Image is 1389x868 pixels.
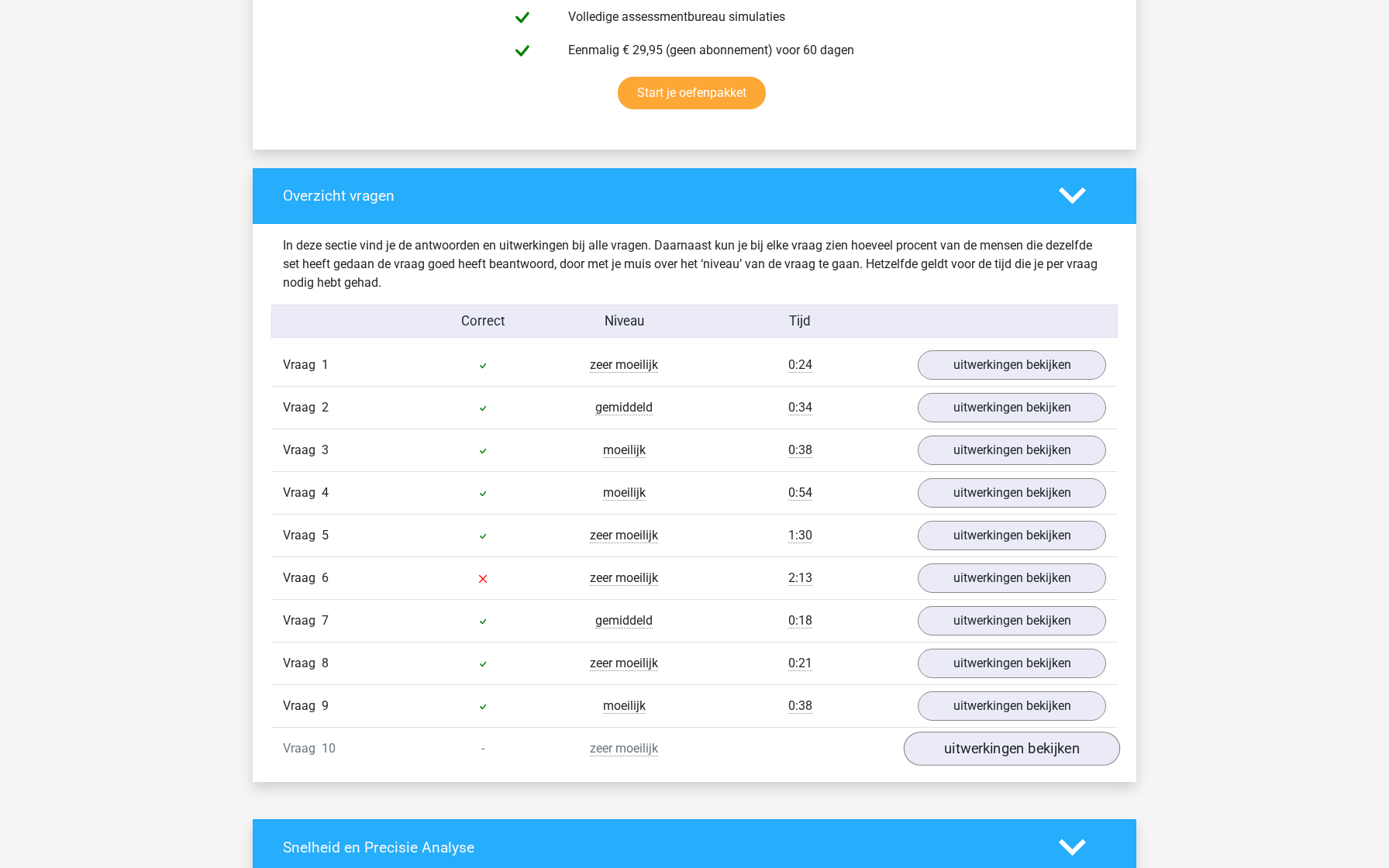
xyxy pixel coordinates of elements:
[918,393,1106,422] a: uitwerkingen bekijken
[595,400,653,415] span: gemiddeld
[788,570,812,586] span: 2:13
[322,357,329,372] span: 1
[603,485,646,501] span: moeilijk
[283,356,322,374] span: Vraag
[590,656,658,671] span: zeer moeilijk
[590,741,658,756] span: zeer moeilijk
[283,611,322,630] span: Vraag
[918,691,1106,721] a: uitwerkingen bekijken
[412,739,553,758] div: -
[595,613,653,629] span: gemiddeld
[618,77,766,109] a: Start je oefenpakket
[904,732,1120,766] a: uitwerkingen bekijken
[788,613,812,629] span: 0:18
[322,656,329,670] span: 8
[283,654,322,673] span: Vraag
[918,606,1106,635] a: uitwerkingen bekijken
[283,739,322,758] span: Vraag
[918,478,1106,508] a: uitwerkingen bekijken
[283,187,1036,205] h4: Overzicht vragen
[788,443,812,458] span: 0:38
[788,400,812,415] span: 0:34
[413,312,554,331] div: Correct
[590,570,658,586] span: zeer moeilijk
[788,485,812,501] span: 0:54
[918,563,1106,593] a: uitwerkingen bekijken
[918,649,1106,678] a: uitwerkingen bekijken
[322,528,329,542] span: 5
[603,698,646,714] span: moeilijk
[322,443,329,457] span: 3
[322,613,329,628] span: 7
[788,656,812,671] span: 0:21
[603,443,646,458] span: moeilijk
[322,400,329,415] span: 2
[283,569,322,587] span: Vraag
[918,350,1106,380] a: uitwerkingen bekijken
[283,441,322,460] span: Vraag
[322,698,329,713] span: 9
[590,528,658,543] span: zeer moeilijk
[918,521,1106,550] a: uitwerkingen bekijken
[788,357,812,373] span: 0:24
[283,398,322,417] span: Vraag
[694,312,906,331] div: Tijd
[788,528,812,543] span: 1:30
[283,839,1036,856] h4: Snelheid en Precisie Analyse
[283,484,322,502] span: Vraag
[283,526,322,545] span: Vraag
[590,357,658,373] span: zeer moeilijk
[918,436,1106,465] a: uitwerkingen bekijken
[271,236,1118,292] div: In deze sectie vind je de antwoorden en uitwerkingen bij alle vragen. Daarnaast kun je bij elke v...
[553,312,694,331] div: Niveau
[283,697,322,715] span: Vraag
[322,741,336,756] span: 10
[788,698,812,714] span: 0:38
[322,485,329,500] span: 4
[322,570,329,585] span: 6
